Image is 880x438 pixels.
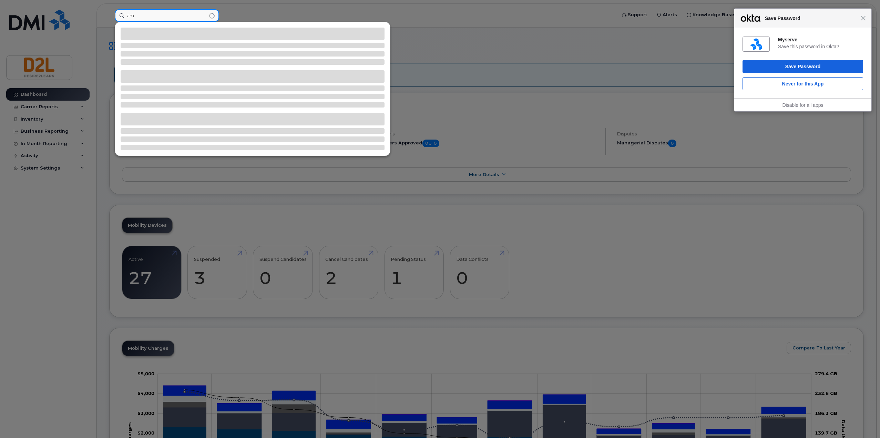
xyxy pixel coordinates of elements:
[743,77,863,90] button: Never for this App
[782,102,823,108] a: Disable for all apps
[778,43,863,50] div: Save this password in Okta?
[750,38,762,50] img: 7xMKRAAAABklEQVQDAJsJlQY2p+0uAAAAAElFTkSuQmCC
[861,16,866,21] span: Close
[778,37,863,43] div: Myserve
[761,14,861,22] span: Save Password
[743,60,863,73] button: Save Password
